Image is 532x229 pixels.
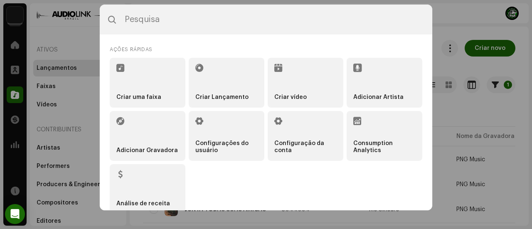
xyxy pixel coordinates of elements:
[116,200,170,207] strong: Análise de receita
[116,94,161,101] strong: Criar uma faixa
[5,204,25,224] div: Open Intercom Messenger
[195,94,249,101] strong: Criar Lançamento
[353,94,404,101] strong: Adicionar Artista
[274,140,337,154] strong: Configuração da conta
[195,140,258,154] strong: Configurações do usuário
[353,140,416,154] strong: Consumption Analytics
[110,44,422,54] div: Ações rápidas
[116,147,178,154] strong: Adicionar Gravadora
[274,94,307,101] strong: Criar vídeo
[100,5,432,34] input: Pesquisa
